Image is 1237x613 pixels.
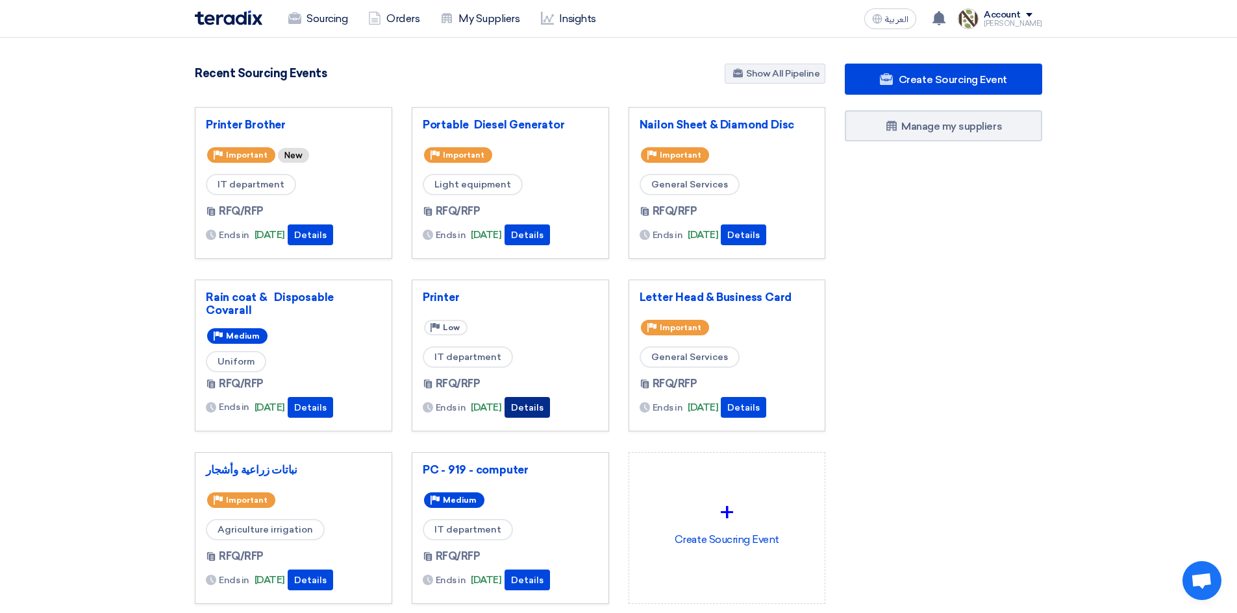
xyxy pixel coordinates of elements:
span: RFQ/RFP [219,549,264,564]
span: RFQ/RFP [653,376,697,392]
span: العربية [885,15,908,24]
div: Account [984,10,1021,21]
a: نباتات زراعية وأشجار [206,463,381,476]
div: [PERSON_NAME] [984,20,1042,27]
span: RFQ/RFP [653,204,697,219]
button: Details [505,224,550,245]
span: Agriculture irrigation [206,519,325,540]
span: Ends in [653,228,683,242]
button: العربية [864,8,916,29]
span: Important [660,150,701,160]
button: Details [721,224,766,245]
button: Details [505,397,550,418]
span: RFQ/RFP [436,204,481,219]
span: Create Sourcing Event [899,73,1007,86]
span: Important [226,496,268,505]
span: IT department [206,174,296,195]
span: IT department [423,519,513,540]
span: Ends in [219,400,249,414]
span: [DATE] [471,573,501,588]
span: Important [660,323,701,332]
img: Teradix logo [195,10,262,25]
span: Ends in [653,401,683,415]
a: Orders [358,5,430,33]
a: Rain coat & Disposable Covarall [206,291,381,317]
button: Details [505,570,550,590]
button: Details [288,397,333,418]
a: Printer Brother [206,118,381,131]
div: New [278,148,309,163]
span: [DATE] [471,400,501,415]
span: Low [443,323,460,332]
span: Important [226,150,268,160]
span: [DATE] [471,228,501,243]
span: Medium [443,496,477,505]
h4: Recent Sourcing Events [195,66,327,80]
a: Printer [423,291,598,304]
span: General Services [640,346,740,368]
a: PC - 919 - computer [423,463,598,476]
button: Details [288,570,333,590]
a: Insights [531,5,606,33]
button: Details [721,397,766,418]
div: Create Soucring Event [640,463,815,577]
span: Light equipment [423,174,523,195]
span: General Services [640,174,740,195]
span: Ends in [219,228,249,242]
span: RFQ/RFP [436,549,481,564]
span: Important [443,150,484,160]
a: Sourcing [278,5,358,33]
div: + [640,493,815,532]
span: RFQ/RFP [436,376,481,392]
span: Uniform [206,351,266,372]
span: [DATE] [255,573,285,588]
span: Ends in [436,228,466,242]
span: [DATE] [688,400,718,415]
a: Nailon Sheet & Diamond Disc [640,118,815,131]
a: Manage my suppliers [845,110,1042,141]
a: Portable Diesel Generator [423,118,598,131]
button: Details [288,224,333,245]
span: Ends in [219,573,249,587]
a: My Suppliers [430,5,530,33]
img: Screenshot___1756930143446.png [958,8,979,29]
span: RFQ/RFP [219,204,264,219]
span: Medium [226,331,260,341]
span: RFQ/RFP [219,376,264,392]
a: Show All Pipeline [725,64,825,84]
div: Open chat [1182,561,1221,600]
span: [DATE] [255,228,285,243]
span: [DATE] [255,400,285,415]
span: Ends in [436,573,466,587]
span: [DATE] [688,228,718,243]
a: Letter Head & Business Card [640,291,815,304]
span: IT department [423,346,513,368]
span: Ends in [436,401,466,415]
